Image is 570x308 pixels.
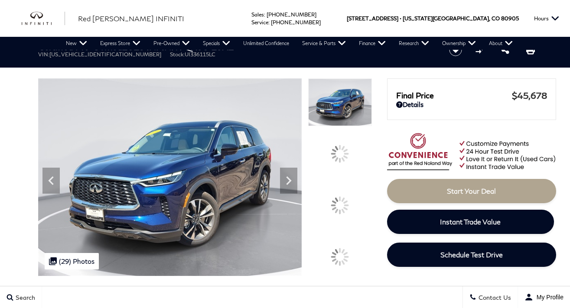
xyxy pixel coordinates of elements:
[387,210,554,234] a: Instant Trade Value
[296,37,352,50] a: Service & Parts
[271,19,321,26] a: [PHONE_NUMBER]
[533,294,563,301] span: My Profile
[476,294,511,301] span: Contact Us
[482,37,519,50] a: About
[22,12,65,26] a: infiniti
[38,51,49,58] span: VIN:
[251,19,268,26] span: Service
[59,37,519,50] nav: Main Navigation
[196,37,237,50] a: Specials
[45,253,99,269] div: (29) Photos
[49,51,161,58] span: [US_VEHICLE_IDENTIFICATION_NUMBER]
[94,37,147,50] a: Express Store
[185,51,215,58] span: UI336115LC
[78,14,184,23] span: Red [PERSON_NAME] INFINITI
[264,11,265,18] span: :
[387,243,556,267] a: Schedule Test Drive
[78,13,184,24] a: Red [PERSON_NAME] INFINITI
[392,37,436,50] a: Research
[440,250,503,259] span: Schedule Test Drive
[13,294,35,301] span: Search
[347,15,519,22] a: [STREET_ADDRESS] • [US_STATE][GEOGRAPHIC_DATA], CO 80905
[447,187,496,195] span: Start Your Deal
[440,217,501,226] span: Instant Trade Value
[38,78,302,276] img: Certified Used 2025 Grand Blue INFINITI LUXE image 1
[22,12,65,26] img: INFINITI
[396,90,547,101] a: Final Price $45,678
[267,11,316,18] a: [PHONE_NUMBER]
[436,37,482,50] a: Ownership
[170,51,185,58] span: Stock:
[396,101,547,108] a: Details
[251,11,264,18] span: Sales
[237,37,296,50] a: Unlimited Confidence
[474,43,487,56] button: Compare vehicle
[268,19,270,26] span: :
[518,286,570,308] button: user-profile-menu
[512,90,547,101] span: $45,678
[147,37,196,50] a: Pre-Owned
[59,37,94,50] a: New
[396,91,512,100] span: Final Price
[352,37,392,50] a: Finance
[308,78,371,126] img: Certified Used 2025 Grand Blue INFINITI LUXE image 1
[387,179,556,203] a: Start Your Deal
